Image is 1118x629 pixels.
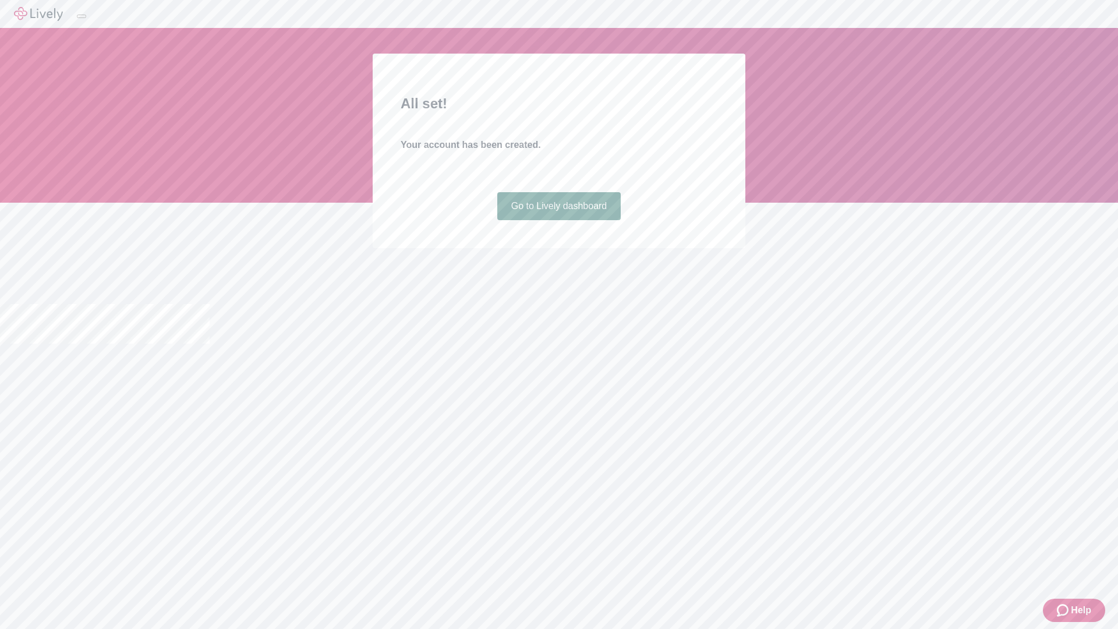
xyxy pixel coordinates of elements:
[1057,603,1071,617] svg: Zendesk support icon
[401,93,717,114] h2: All set!
[497,192,621,220] a: Go to Lively dashboard
[14,7,63,21] img: Lively
[1043,599,1105,622] button: Zendesk support iconHelp
[401,138,717,152] h4: Your account has been created.
[1071,603,1091,617] span: Help
[77,15,86,18] button: Log out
